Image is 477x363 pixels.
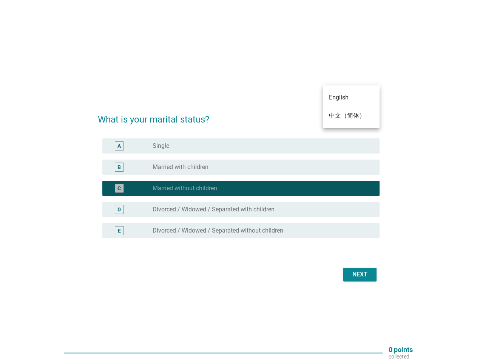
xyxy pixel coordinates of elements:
div: E [118,227,121,235]
button: Next [343,268,377,281]
div: Next [349,270,370,279]
label: Divorced / Widowed / Separated without children [153,227,283,234]
label: Divorced / Widowed / Separated with children [153,206,275,213]
div: B [117,163,121,171]
div: C [117,185,121,192]
label: Single [153,142,169,150]
label: Married without children [153,185,217,192]
div: D [117,206,121,214]
h2: What is your marital status? [98,105,380,126]
p: collected [389,353,413,360]
label: Married with children [153,163,208,171]
div: English [323,88,343,95]
i: arrow_drop_down [370,87,380,96]
div: A [117,142,121,150]
p: 0 points [389,346,413,353]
